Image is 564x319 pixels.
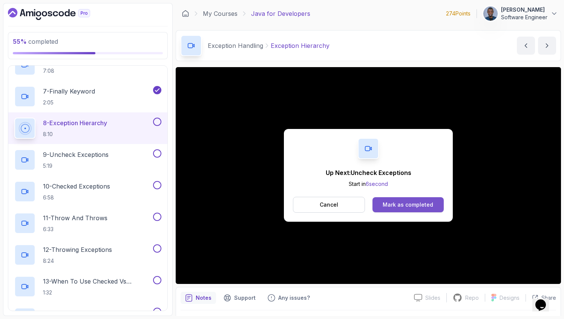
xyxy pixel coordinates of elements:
p: Exception Hierarchy [271,41,330,50]
button: 11-Throw And Throws6:33 [14,213,161,234]
img: user profile image [483,6,498,21]
button: Mark as completed [372,197,444,212]
p: Up Next: Uncheck Exceptions [326,168,411,177]
button: previous content [517,37,535,55]
p: 8 - Exception Hierarchy [43,118,107,127]
p: Slides [425,294,440,302]
p: Cancel [320,201,338,209]
p: 7 - Finally Keyword [43,87,95,96]
p: 14 - Creating Custom Exceptions [43,308,133,317]
p: [PERSON_NAME] [501,6,547,14]
p: 8:24 [43,257,112,265]
p: 274 Points [446,10,471,17]
p: 9 - Uncheck Exceptions [43,150,109,159]
button: 12-Throwing Exceptions8:24 [14,244,161,265]
a: Dashboard [182,10,189,17]
button: 10-Checked Exceptions6:58 [14,181,161,202]
button: Cancel [293,197,365,213]
span: 55 % [13,38,27,45]
p: 1:32 [43,289,152,296]
p: Repo [465,294,479,302]
iframe: chat widget [532,289,556,311]
iframe: 8 - Exception Hierarchy [176,67,561,284]
p: 2:05 [43,99,95,106]
button: 13-When To Use Checked Vs Unchecked Exeptions1:32 [14,276,161,297]
button: 8-Exception Hierarchy8:10 [14,118,161,139]
p: Any issues? [278,294,310,302]
button: user profile image[PERSON_NAME]Software Engineer [483,6,558,21]
p: 13 - When To Use Checked Vs Unchecked Exeptions [43,277,152,286]
button: notes button [181,292,216,304]
button: Feedback button [263,292,314,304]
p: Notes [196,294,211,302]
p: 6:58 [43,194,110,201]
p: 5:19 [43,162,109,170]
button: next content [538,37,556,55]
p: 10 - Checked Exceptions [43,182,110,191]
button: Share [526,294,556,302]
p: 11 - Throw And Throws [43,213,107,222]
button: 9-Uncheck Exceptions5:19 [14,149,161,170]
p: Exception Handling [208,41,263,50]
button: Support button [219,292,260,304]
p: Start in [326,180,411,188]
span: completed [13,38,58,45]
p: Software Engineer [501,14,547,21]
p: Java for Developers [251,9,310,18]
p: 8:10 [43,130,107,138]
a: Dashboard [8,8,107,20]
p: 12 - Throwing Exceptions [43,245,112,254]
span: 6 second [366,181,388,187]
p: 6:33 [43,225,107,233]
div: Mark as completed [383,201,433,209]
a: My Courses [203,9,238,18]
button: 7-Finally Keyword2:05 [14,86,161,107]
p: 7:08 [43,67,111,75]
p: Designs [500,294,520,302]
p: Support [234,294,256,302]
